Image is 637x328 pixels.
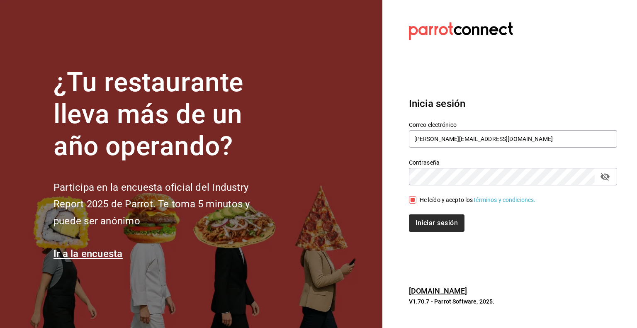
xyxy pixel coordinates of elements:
[409,160,617,165] label: Contraseña
[409,96,617,111] h3: Inicia sesión
[53,248,123,260] a: Ir a la encuesta
[473,197,535,203] a: Términos y condiciones.
[409,130,617,148] input: Ingresa tu correo electrónico
[409,122,617,128] label: Correo electrónico
[409,287,467,295] a: [DOMAIN_NAME]
[53,179,277,230] h2: Participa en la encuesta oficial del Industry Report 2025 de Parrot. Te toma 5 minutos y puede se...
[420,196,536,204] div: He leído y acepto los
[598,170,612,184] button: passwordField
[53,67,277,162] h1: ¿Tu restaurante lleva más de un año operando?
[409,214,464,232] button: Iniciar sesión
[409,297,617,306] p: V1.70.7 - Parrot Software, 2025.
